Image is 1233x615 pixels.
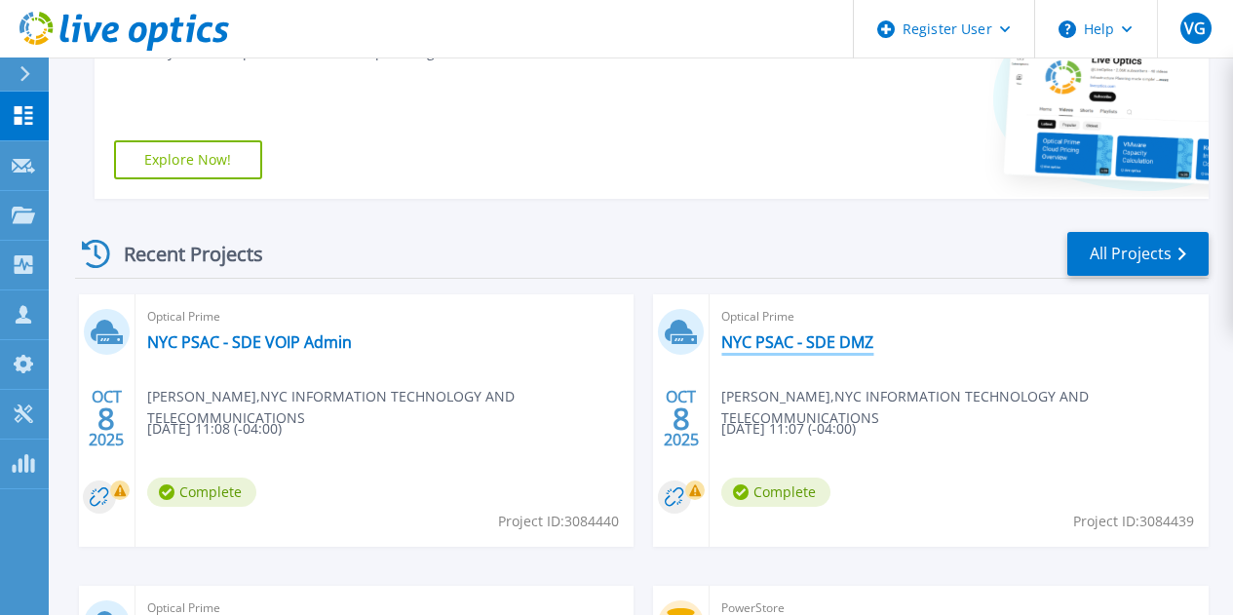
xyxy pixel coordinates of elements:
span: [PERSON_NAME] , NYC INFORMATION TECHNOLOGY AND TELECOMMUNICATIONS [721,386,1209,429]
span: Optical Prime [147,306,623,327]
a: NYC PSAC - SDE DMZ [721,332,873,352]
span: VG [1184,20,1206,36]
span: 8 [97,410,115,427]
div: OCT 2025 [663,383,700,454]
span: Optical Prime [721,306,1197,327]
div: OCT 2025 [88,383,125,454]
span: Complete [721,478,830,507]
span: Project ID: 3084440 [498,511,619,532]
span: [DATE] 11:07 (-04:00) [721,418,856,440]
span: Complete [147,478,256,507]
div: Recent Projects [75,230,289,278]
a: Explore Now! [114,140,262,179]
span: Project ID: 3084439 [1073,511,1194,532]
span: 8 [673,410,690,427]
a: NYC PSAC - SDE VOIP Admin [147,332,352,352]
span: [PERSON_NAME] , NYC INFORMATION TECHNOLOGY AND TELECOMMUNICATIONS [147,386,635,429]
span: [DATE] 11:08 (-04:00) [147,418,282,440]
a: All Projects [1067,232,1209,276]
